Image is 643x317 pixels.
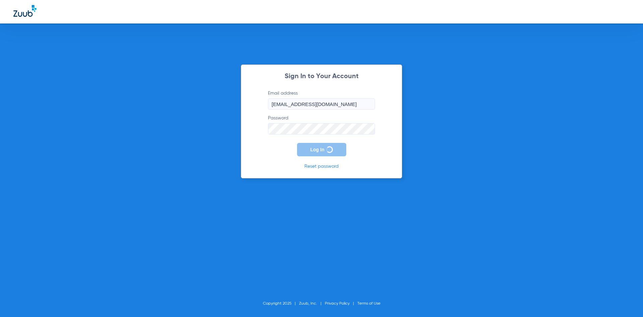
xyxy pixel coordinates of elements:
[310,147,325,152] span: Log In
[258,73,385,80] h2: Sign In to Your Account
[13,5,37,17] img: Zuub Logo
[325,302,350,306] a: Privacy Policy
[357,302,380,306] a: Terms of Use
[297,143,346,156] button: Log In
[268,123,375,135] input: Password
[268,115,375,135] label: Password
[268,90,375,110] label: Email address
[263,300,299,307] li: Copyright 2025
[268,98,375,110] input: Email address
[304,164,339,169] a: Reset password
[299,300,325,307] li: Zuub, Inc.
